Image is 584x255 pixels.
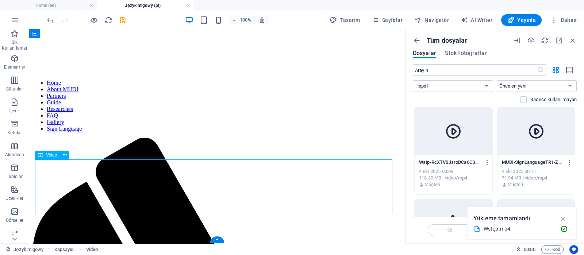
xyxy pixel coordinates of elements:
p: Özellikler [5,196,23,201]
button: Usercentrics [569,245,578,254]
div: 71.94 MB | video/mp4 [502,175,571,181]
p: Sütunlar [6,86,23,92]
button: 100% [229,16,255,24]
p: MUDI-SignLanguageTR1-ZowEGpQa5Q0P3x3fg8SpyA.mp4 [502,159,564,166]
div: 4 Eki 2025 00:11 [502,168,571,175]
button: Navigatör [411,14,452,26]
button: save [119,16,127,24]
span: 00 00 [524,245,535,254]
i: Geri al: Elementleri taşı (Ctrl+Z) [46,16,54,24]
h6: Oturum süresi [516,245,535,254]
button: Kod [541,245,564,254]
button: Tasarım [327,14,363,26]
span: Yayınla [507,16,536,24]
p: Tüm dosyalar [427,36,468,45]
i: Kapat [569,36,577,45]
div: 118.39 MB | video/mp4 [419,175,488,181]
div: 4 Eki 2025 03:09 [419,168,488,175]
button: undo [46,16,54,24]
p: Müşteri [424,181,440,188]
p: Akordeon [5,152,24,158]
button: AI Writer [458,14,495,26]
span: Sayfalar [372,16,403,24]
p: Kutular [7,130,22,136]
button: Yayınla [501,14,542,26]
i: URL içeri aktarma [513,36,521,45]
i: Tüm klasörleri gösterin [413,36,421,45]
i: Yükle [527,36,535,45]
span: Navigatör [414,16,449,24]
span: Dosyalar [413,49,436,58]
button: reload [104,16,113,24]
i: Sayfayı yeniden yükleyin [104,16,113,24]
button: Dahası [547,14,581,26]
p: Wstp-RcXTV0JsroDCa6CSRel76Q.mp4 [419,159,481,166]
h4: Język migowy (pl) [97,1,194,9]
span: Dahası [550,16,578,24]
a: Seçimi iptal etmek için tıkla. Sayfaları açmak için çift tıkla [6,245,43,254]
span: AI Writer [461,16,492,24]
div: + [210,236,224,243]
p: Sadece web sitesinde kullanılmayan dosyaları görüntüleyin. Bu oturum sırasında eklenen dosyalar h... [530,96,577,103]
nav: breadcrumb [54,245,98,254]
span: : [529,247,530,252]
span: Kod [545,245,560,254]
input: Arayın [413,64,537,76]
button: Sayfalar [369,14,406,26]
div: Wstęp.mp4 [484,225,554,233]
i: Yeniden Yükle [541,36,549,45]
p: İçerik [9,108,20,114]
h6: 100% [240,16,251,24]
p: Müşteri [507,181,523,188]
button: Ön izleme modundan çıkıp düzenlemeye devam etmek için buraya tıklayın [89,16,98,24]
i: Kaydet (Ctrl+S) [119,16,127,24]
i: Yeniden boyutlandırmada yakınlaştırma düzeyini seçilen cihaza uyacak şekilde otomatik olarak ayarla. [259,17,265,23]
p: Tablolar [7,174,23,179]
div: Tasarım (Ctrl+Alt+Y) [327,14,363,26]
span: Stok fotoğraflar [445,49,487,58]
span: Tasarım [330,16,360,24]
span: Seçmek için tıkla. Düzenlemek için çift tıkla [86,245,98,254]
p: Görseller [6,217,23,223]
span: Video [46,153,57,157]
p: Yükleme tamamlandı [473,214,530,223]
i: Maksimuma Çıkar [555,36,563,45]
span: Seçmek için tıkla. Düzenlemek için çift tıkla [54,245,75,254]
p: Elementler [4,64,25,70]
